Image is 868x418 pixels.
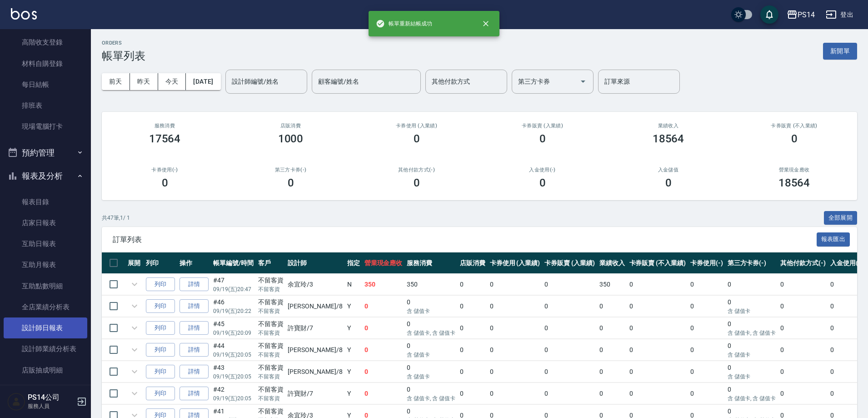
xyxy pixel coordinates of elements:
[407,329,455,337] p: 含 儲值卡, 含 儲值卡
[728,394,776,403] p: 含 儲值卡, 含 儲值卡
[213,351,254,359] p: 09/19 (五) 20:05
[542,383,597,404] td: 0
[404,339,458,361] td: 0
[688,383,725,404] td: 0
[458,339,488,361] td: 0
[149,132,181,145] h3: 17564
[488,317,543,339] td: 0
[285,274,344,295] td: 余宜玲 /3
[213,394,254,403] p: 09/19 (五) 20:05
[404,274,458,295] td: 350
[542,296,597,317] td: 0
[239,167,343,173] h2: 第三方卡券(-)
[490,123,594,129] h2: 卡券販賣 (入業績)
[828,339,865,361] td: 0
[211,274,256,295] td: #47
[4,212,87,233] a: 店家日報表
[627,361,688,383] td: 0
[728,373,776,381] p: 含 儲值卡
[778,176,810,189] h3: 18564
[285,383,344,404] td: 許寶財 /7
[407,351,455,359] p: 含 儲值卡
[211,296,256,317] td: #46
[258,285,284,293] p: 不留客資
[258,407,284,416] div: 不留客資
[778,252,828,274] th: 其他付款方式(-)
[824,211,858,225] button: 全部展開
[258,351,284,359] p: 不留客資
[616,167,720,173] h2: 入金儲值
[362,296,405,317] td: 0
[345,383,362,404] td: Y
[597,361,627,383] td: 0
[258,297,284,307] div: 不留客資
[488,296,543,317] td: 0
[4,317,87,338] a: 設計師日報表
[725,317,778,339] td: 0
[728,329,776,337] p: 含 儲值卡, 含 儲值卡
[627,317,688,339] td: 0
[725,383,778,404] td: 0
[362,339,405,361] td: 0
[180,321,209,335] a: 詳情
[239,123,343,129] h2: 店販消費
[258,276,284,285] div: 不留客資
[783,5,818,24] button: PS14
[146,343,175,357] button: 列印
[130,73,158,90] button: 昨天
[597,317,627,339] td: 0
[4,141,87,165] button: 預約管理
[102,214,130,222] p: 共 47 筆, 1 / 1
[113,235,817,244] span: 訂單列表
[258,307,284,315] p: 不留客資
[490,167,594,173] h2: 入金使用(-)
[213,329,254,337] p: 09/19 (五) 20:09
[828,383,865,404] td: 0
[597,252,627,274] th: 業績收入
[285,361,344,383] td: [PERSON_NAME] /8
[364,167,469,173] h2: 其他付款方式(-)
[725,361,778,383] td: 0
[102,40,145,46] h2: ORDERS
[146,387,175,401] button: 列印
[362,252,405,274] th: 營業現金應收
[4,74,87,95] a: 每日結帳
[725,339,778,361] td: 0
[822,6,857,23] button: 登出
[539,132,546,145] h3: 0
[778,383,828,404] td: 0
[728,307,776,315] p: 含 儲值卡
[828,274,865,295] td: 0
[404,317,458,339] td: 0
[213,285,254,293] p: 09/19 (五) 20:47
[4,95,87,116] a: 排班表
[376,19,432,28] span: 帳單重新結帳成功
[4,164,87,188] button: 報表及分析
[627,252,688,274] th: 卡券販賣 (不入業績)
[627,339,688,361] td: 0
[817,235,850,243] a: 報表匯出
[7,393,25,411] img: Person
[778,339,828,361] td: 0
[458,383,488,404] td: 0
[542,274,597,295] td: 0
[285,252,344,274] th: 設計師
[4,32,87,53] a: 高階收支登錄
[823,43,857,60] button: 新開單
[725,296,778,317] td: 0
[627,296,688,317] td: 0
[688,339,725,361] td: 0
[180,387,209,401] a: 詳情
[258,373,284,381] p: 不留客資
[458,252,488,274] th: 店販消費
[542,361,597,383] td: 0
[102,73,130,90] button: 前天
[458,361,488,383] td: 0
[407,394,455,403] p: 含 儲值卡, 含 儲值卡
[597,383,627,404] td: 0
[362,361,405,383] td: 0
[278,132,304,145] h3: 1000
[113,167,217,173] h2: 卡券使用(-)
[180,365,209,379] a: 詳情
[288,176,294,189] h3: 0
